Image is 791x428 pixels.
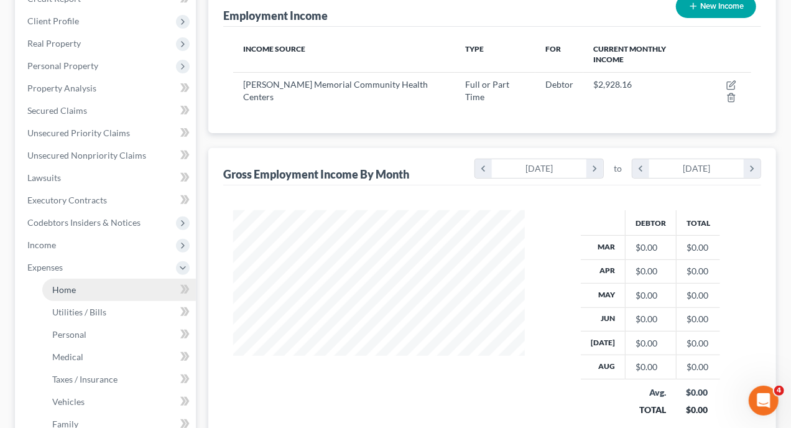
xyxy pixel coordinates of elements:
[243,79,428,102] span: [PERSON_NAME] Memorial Community Health Centers
[545,79,573,90] span: Debtor
[677,307,721,331] td: $0.00
[677,236,721,259] td: $0.00
[223,8,328,23] div: Employment Income
[593,44,666,64] span: Current Monthly Income
[27,128,130,138] span: Unsecured Priority Claims
[27,38,81,49] span: Real Property
[614,162,622,175] span: to
[677,210,721,235] th: Total
[586,159,603,178] i: chevron_right
[42,368,196,391] a: Taxes / Insurance
[636,289,666,302] div: $0.00
[465,44,484,53] span: Type
[677,355,721,379] td: $0.00
[636,265,666,277] div: $0.00
[545,44,561,53] span: For
[749,386,779,416] iframe: Intercom live chat
[52,329,86,340] span: Personal
[27,60,98,71] span: Personal Property
[27,217,141,228] span: Codebtors Insiders & Notices
[52,284,76,295] span: Home
[17,122,196,144] a: Unsecured Priority Claims
[581,307,626,331] th: Jun
[677,259,721,283] td: $0.00
[223,167,409,182] div: Gross Employment Income By Month
[42,301,196,323] a: Utilities / Bills
[632,159,649,178] i: chevron_left
[774,386,784,396] span: 4
[42,391,196,413] a: Vehicles
[636,313,666,325] div: $0.00
[636,404,667,416] div: TOTAL
[52,374,118,384] span: Taxes / Insurance
[243,44,305,53] span: Income Source
[593,79,632,90] span: $2,928.16
[17,189,196,212] a: Executory Contracts
[27,172,61,183] span: Lawsuits
[581,236,626,259] th: Mar
[27,150,146,160] span: Unsecured Nonpriority Claims
[27,105,87,116] span: Secured Claims
[677,331,721,355] td: $0.00
[677,284,721,307] td: $0.00
[17,144,196,167] a: Unsecured Nonpriority Claims
[17,167,196,189] a: Lawsuits
[744,159,761,178] i: chevron_right
[636,361,666,373] div: $0.00
[465,79,509,102] span: Full or Part Time
[42,346,196,368] a: Medical
[581,284,626,307] th: May
[581,355,626,379] th: Aug
[27,83,96,93] span: Property Analysis
[687,404,711,416] div: $0.00
[636,241,666,254] div: $0.00
[17,100,196,122] a: Secured Claims
[27,240,56,250] span: Income
[27,16,79,26] span: Client Profile
[636,386,667,399] div: Avg.
[626,210,677,235] th: Debtor
[27,262,63,272] span: Expenses
[581,259,626,283] th: Apr
[52,307,106,317] span: Utilities / Bills
[581,331,626,355] th: [DATE]
[42,279,196,301] a: Home
[636,337,666,350] div: $0.00
[687,386,711,399] div: $0.00
[52,351,83,362] span: Medical
[492,159,587,178] div: [DATE]
[27,195,107,205] span: Executory Contracts
[52,396,85,407] span: Vehicles
[17,77,196,100] a: Property Analysis
[42,323,196,346] a: Personal
[475,159,492,178] i: chevron_left
[649,159,744,178] div: [DATE]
